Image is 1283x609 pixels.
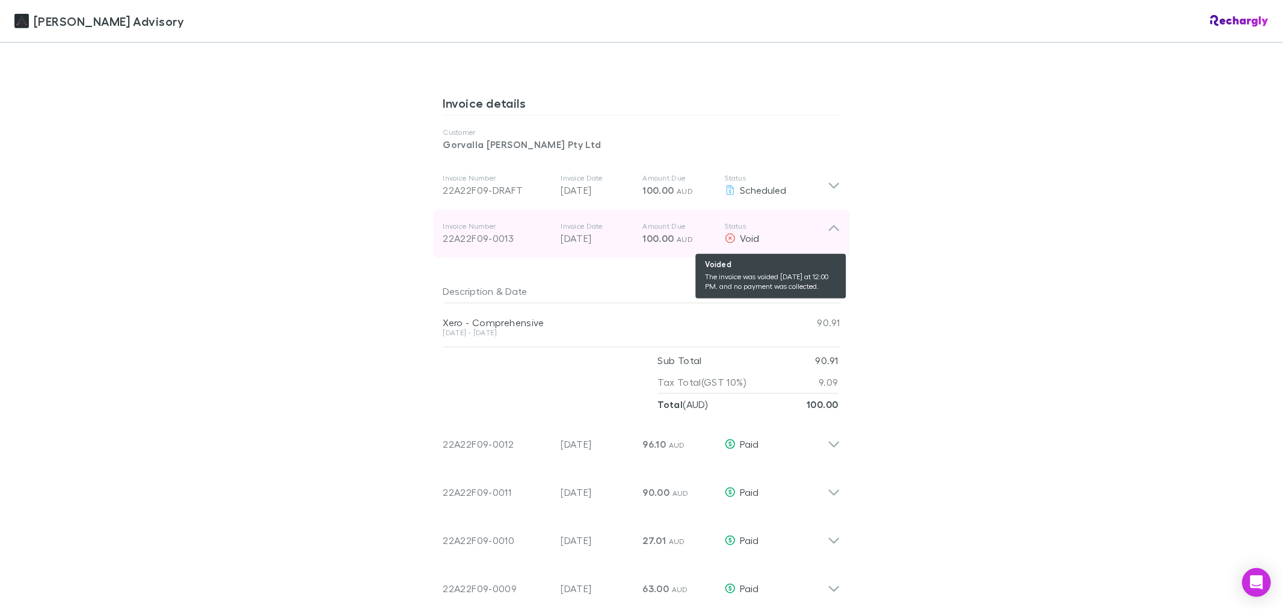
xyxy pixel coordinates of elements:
[34,12,184,30] span: [PERSON_NAME] Advisory
[561,221,633,231] p: Invoice Date
[434,560,850,608] div: 22A22F09-0009[DATE]63.00 AUDPaid
[443,437,552,451] div: 22A22F09-0012
[561,485,633,499] p: [DATE]
[643,486,670,498] span: 90.00
[672,489,689,498] span: AUD
[669,441,685,450] span: AUD
[561,183,633,197] p: [DATE]
[740,486,759,498] span: Paid
[677,235,693,244] span: AUD
[643,184,674,196] span: 100.00
[443,329,768,336] div: [DATE] - [DATE]
[658,394,709,415] p: ( AUD )
[443,485,552,499] div: 22A22F09-0011
[434,512,850,560] div: 22A22F09-0010[DATE]27.01 AUDPaid
[643,221,715,231] p: Amount Due
[434,161,850,209] div: Invoice Number22A22F09-DRAFTInvoice Date[DATE]Amount Due100.00 AUDStatusScheduled
[643,438,666,450] span: 96.10
[658,398,683,410] strong: Total
[807,398,838,410] strong: 100.00
[725,221,828,231] p: Status
[643,232,674,244] span: 100.00
[443,279,494,303] button: Description
[434,463,850,512] div: 22A22F09-0011[DATE]90.00 AUDPaid
[740,583,759,594] span: Paid
[443,533,552,548] div: 22A22F09-0010
[816,350,838,371] p: 90.91
[434,209,850,258] div: Invoice Number22A22F09-0013Invoice Date[DATE]Amount Due100.00 AUDStatus
[443,183,552,197] div: 22A22F09-DRAFT
[677,187,693,196] span: AUD
[740,438,759,450] span: Paid
[443,137,840,152] p: Gorvalla [PERSON_NAME] Pty Ltd
[443,279,763,303] div: &
[740,184,787,196] span: Scheduled
[443,173,552,183] p: Invoice Number
[643,583,669,595] span: 63.00
[443,581,552,596] div: 22A22F09-0009
[740,534,759,546] span: Paid
[643,534,666,546] span: 27.01
[443,128,840,137] p: Customer
[740,232,760,244] span: Void
[672,585,688,594] span: AUD
[14,14,29,28] img: Liston Newton Advisory's Logo
[561,231,633,246] p: [DATE]
[443,221,552,231] p: Invoice Number
[768,303,840,342] div: 90.91
[443,96,840,115] h3: Invoice details
[1242,568,1271,597] div: Open Intercom Messenger
[506,279,528,303] button: Date
[443,231,552,246] div: 22A22F09-0013
[561,173,633,183] p: Invoice Date
[561,437,633,451] p: [DATE]
[658,371,747,393] p: Tax Total (GST 10%)
[434,415,850,463] div: 22A22F09-0012[DATE]96.10 AUDPaid
[725,173,828,183] p: Status
[658,350,702,371] p: Sub Total
[1210,15,1269,27] img: Rechargly Logo
[643,173,715,183] p: Amount Due
[669,537,685,546] span: AUD
[443,317,768,329] div: Xero - Comprehensive
[819,371,838,393] p: 9.09
[561,533,633,548] p: [DATE]
[561,581,633,596] p: [DATE]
